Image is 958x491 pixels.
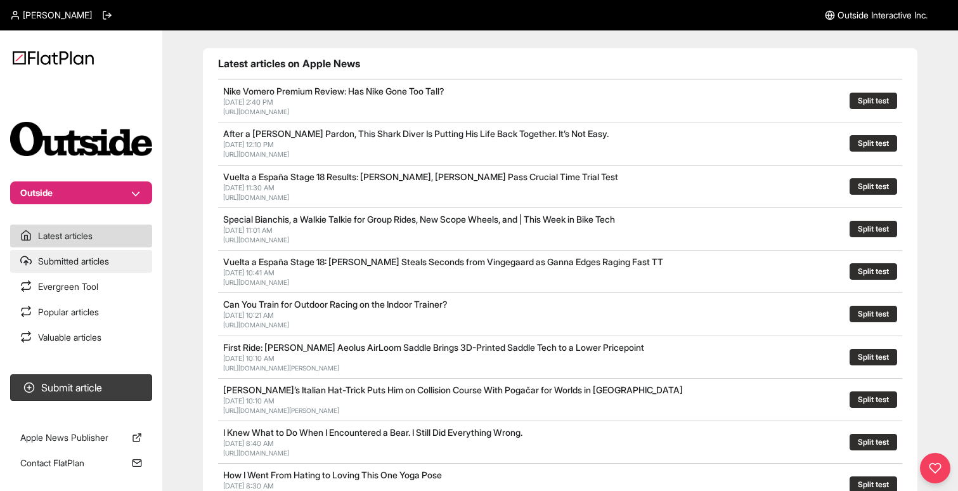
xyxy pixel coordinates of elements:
[223,226,273,235] span: [DATE] 11:01 AM
[223,354,275,363] span: [DATE] 10:10 AM
[10,250,152,273] a: Submitted articles
[223,268,275,277] span: [DATE] 10:41 AM
[10,181,152,204] button: Outside
[850,391,897,408] button: Split test
[10,275,152,298] a: Evergreen Tool
[223,108,289,115] a: [URL][DOMAIN_NAME]
[223,86,444,96] a: Nike Vomero Premium Review: Has Nike Gone Too Tall?
[223,98,273,107] span: [DATE] 2:40 PM
[223,364,339,372] a: [URL][DOMAIN_NAME][PERSON_NAME]
[223,299,448,310] a: Can You Train for Outdoor Racing on the Indoor Trainer?
[223,214,615,225] a: Special Bianchis, a Walkie Talkie for Group Rides, New Scope Wheels, and | This Week in Bike Tech
[10,225,152,247] a: Latest articles
[223,150,289,158] a: [URL][DOMAIN_NAME]
[10,374,152,401] button: Submit article
[850,221,897,237] button: Split test
[850,135,897,152] button: Split test
[838,9,928,22] span: Outside Interactive Inc.
[223,256,663,267] a: Vuelta a España Stage 18: [PERSON_NAME] Steals Seconds from Vingegaard as Ganna Edges Raging Fast TT
[223,439,274,448] span: [DATE] 8:40 AM
[223,396,275,405] span: [DATE] 10:10 AM
[850,178,897,195] button: Split test
[223,449,289,457] a: [URL][DOMAIN_NAME]
[223,128,609,139] a: After a [PERSON_NAME] Pardon, This Shark Diver Is Putting His Life Back Together. It’s Not Easy.
[850,349,897,365] button: Split test
[13,51,94,65] img: Logo
[223,481,274,490] span: [DATE] 8:30 AM
[10,426,152,449] a: Apple News Publisher
[223,278,289,286] a: [URL][DOMAIN_NAME]
[223,469,442,480] a: How I Went From Hating to Loving This One Yoga Pose
[223,427,522,438] a: I Knew What to Do When I Encountered a Bear. I Still Did Everything Wrong.
[10,452,152,475] a: Contact FlatPlan
[223,140,274,149] span: [DATE] 12:10 PM
[850,434,897,450] button: Split test
[223,171,618,182] a: Vuelta a España Stage 18 Results: [PERSON_NAME], [PERSON_NAME] Pass Crucial Time Trial Test
[223,183,275,192] span: [DATE] 11:30 AM
[223,236,289,244] a: [URL][DOMAIN_NAME]
[223,407,339,414] a: [URL][DOMAIN_NAME][PERSON_NAME]
[223,311,274,320] span: [DATE] 10:21 AM
[223,193,289,201] a: [URL][DOMAIN_NAME]
[850,306,897,322] button: Split test
[23,9,92,22] span: [PERSON_NAME]
[10,301,152,324] a: Popular articles
[850,93,897,109] button: Split test
[10,326,152,349] a: Valuable articles
[223,384,683,395] a: [PERSON_NAME]’s Italian Hat-Trick Puts Him on Collision Course With Pogačar for Worlds in [GEOGRA...
[850,263,897,280] button: Split test
[10,122,152,156] img: Publication Logo
[223,321,289,329] a: [URL][DOMAIN_NAME]
[223,342,644,353] a: First Ride: [PERSON_NAME] Aeolus AirLoom Saddle Brings 3D-Printed Saddle Tech to a Lower Pricepoint
[218,56,902,71] h1: Latest articles on Apple News
[10,9,92,22] a: [PERSON_NAME]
